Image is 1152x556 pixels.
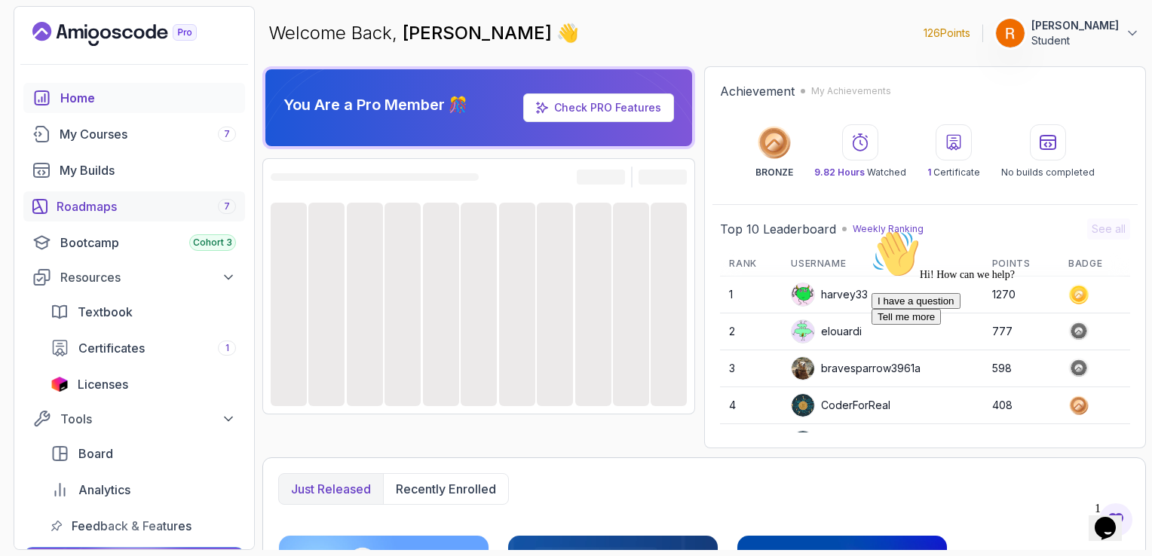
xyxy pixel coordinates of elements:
[78,375,128,393] span: Licenses
[396,480,496,498] p: Recently enrolled
[1001,166,1095,179] p: No builds completed
[792,394,814,417] img: user profile image
[78,444,113,463] span: Board
[193,237,232,249] span: Cohort 3
[814,166,865,178] span: 9.82 Hours
[792,431,814,454] img: user profile image
[279,474,383,504] button: Just released
[720,276,782,313] td: 1
[556,21,579,45] span: 👋
[720,313,782,350] td: 2
[72,517,191,535] span: Feedback & Features
[6,69,95,85] button: I have a question
[32,22,231,46] a: Landing page
[23,191,245,221] a: roadmaps
[720,252,782,276] th: Rank
[268,21,579,45] p: Welcome Back,
[996,19,1025,47] img: user profile image
[866,224,1137,488] iframe: chat widget
[78,339,145,357] span: Certificates
[720,220,836,238] h2: Top 10 Leaderboard
[554,101,661,114] a: Check PRO Features
[41,297,245,327] a: textbook
[291,480,371,498] p: Just released
[792,357,814,380] img: user profile image
[6,6,54,54] img: :wave:
[23,228,245,258] a: bootcamp
[57,197,236,215] div: Roadmaps
[853,223,924,235] p: Weekly Ranking
[6,6,277,101] div: 👋Hi! How can we help?I have a questionTell me more
[792,320,814,343] img: default monster avatar
[1031,18,1119,33] p: [PERSON_NAME]
[927,166,980,179] p: Certificate
[720,82,795,100] h2: Achievement
[23,405,245,432] button: Tools
[1087,218,1130,240] button: See all
[791,319,862,344] div: elouardi
[78,481,130,499] span: Analytics
[792,283,814,306] img: default monster avatar
[403,22,556,44] span: [PERSON_NAME]
[41,369,245,399] a: licenses
[927,166,931,178] span: 1
[791,430,876,454] div: Apply5489
[995,18,1140,48] button: user profile image[PERSON_NAME]Student
[60,234,236,252] div: Bootcamp
[41,333,245,363] a: certificates
[791,356,921,380] div: bravesparrow3961a
[60,125,236,143] div: My Courses
[791,283,868,307] div: harvey33
[720,424,782,461] td: 5
[523,93,674,122] a: Check PRO Features
[224,128,230,140] span: 7
[814,166,906,179] p: Watched
[51,377,69,392] img: jetbrains icon
[1031,33,1119,48] p: Student
[924,26,970,41] p: 126 Points
[41,475,245,505] a: analytics
[6,85,75,101] button: Tell me more
[60,410,236,428] div: Tools
[782,252,982,276] th: Username
[23,264,245,291] button: Resources
[755,166,793,179] p: BRONZE
[60,161,236,179] div: My Builds
[283,94,467,115] p: You Are a Pro Member 🎊
[1089,496,1137,541] iframe: chat widget
[383,474,508,504] button: Recently enrolled
[23,119,245,149] a: courses
[60,268,236,286] div: Resources
[811,85,891,97] p: My Achievements
[60,89,236,107] div: Home
[225,342,229,354] span: 1
[78,303,133,321] span: Textbook
[6,45,149,57] span: Hi! How can we help?
[224,200,230,212] span: 7
[720,387,782,424] td: 4
[23,83,245,113] a: home
[720,350,782,387] td: 3
[23,155,245,185] a: builds
[791,393,890,417] div: CoderForReal
[41,511,245,541] a: feedback
[41,438,245,469] a: board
